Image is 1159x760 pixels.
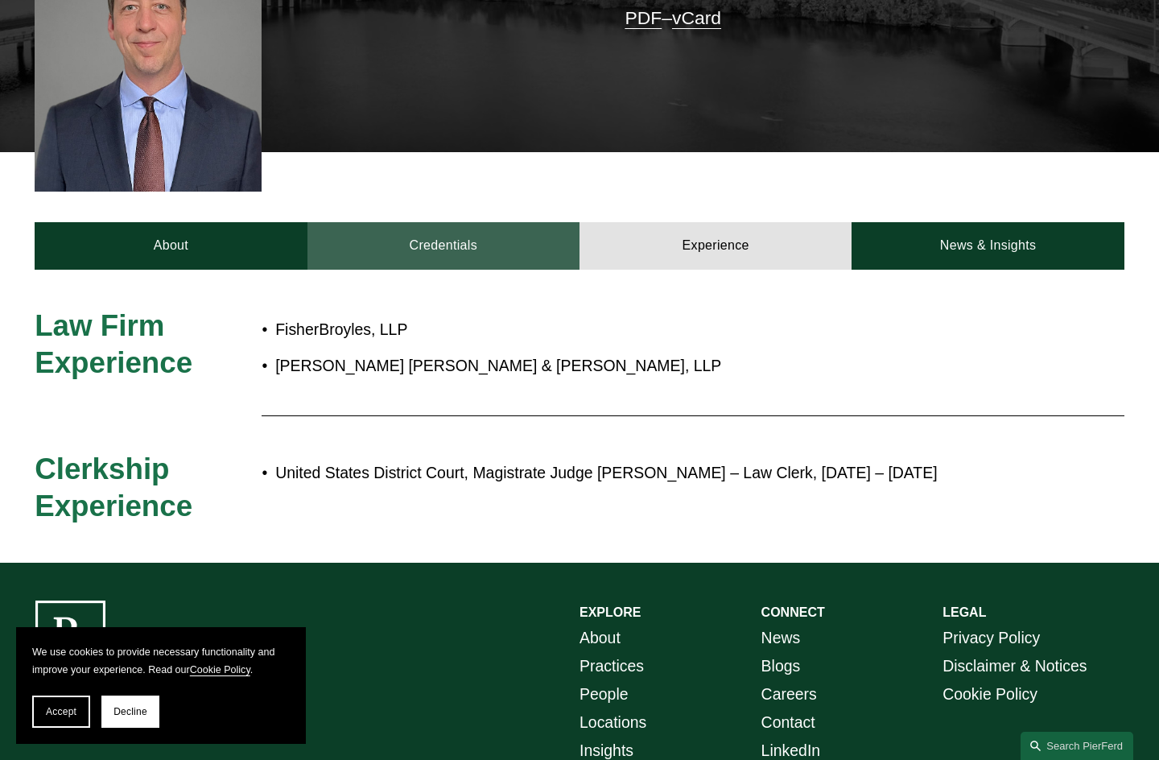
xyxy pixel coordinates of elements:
a: Careers [761,680,817,708]
a: Disclaimer & Notices [942,652,1087,680]
a: Blogs [761,652,801,680]
p: FisherBroyles, LLP [275,316,988,344]
button: Decline [101,696,159,728]
span: Accept [46,706,76,717]
button: Accept [32,696,90,728]
a: PDF [625,7,662,28]
strong: EXPLORE [579,605,641,619]
span: Decline [113,706,147,717]
a: Experience [579,222,852,269]
a: Privacy Policy [942,624,1040,652]
a: Practices [579,652,644,680]
a: News [761,624,801,652]
p: [PERSON_NAME] [PERSON_NAME] & [PERSON_NAME], LLP [275,352,988,380]
a: News & Insights [852,222,1124,269]
section: Cookie banner [16,627,306,744]
a: Cookie Policy [190,664,250,675]
a: vCard [672,7,721,28]
a: Credentials [307,222,579,269]
a: Search this site [1021,732,1133,760]
a: About [579,624,621,652]
span: Clerkship Experience [35,452,192,522]
strong: LEGAL [942,605,986,619]
a: Contact [761,708,815,737]
a: Cookie Policy [942,680,1037,708]
span: Law Firm Experience [35,309,192,378]
p: United States District Court, Magistrate Judge [PERSON_NAME] – Law Clerk, [DATE] – [DATE] [275,459,988,487]
a: About [35,222,307,269]
p: We use cookies to provide necessary functionality and improve your experience. Read our . [32,643,290,679]
strong: CONNECT [761,605,825,619]
a: Locations [579,708,646,737]
a: People [579,680,629,708]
